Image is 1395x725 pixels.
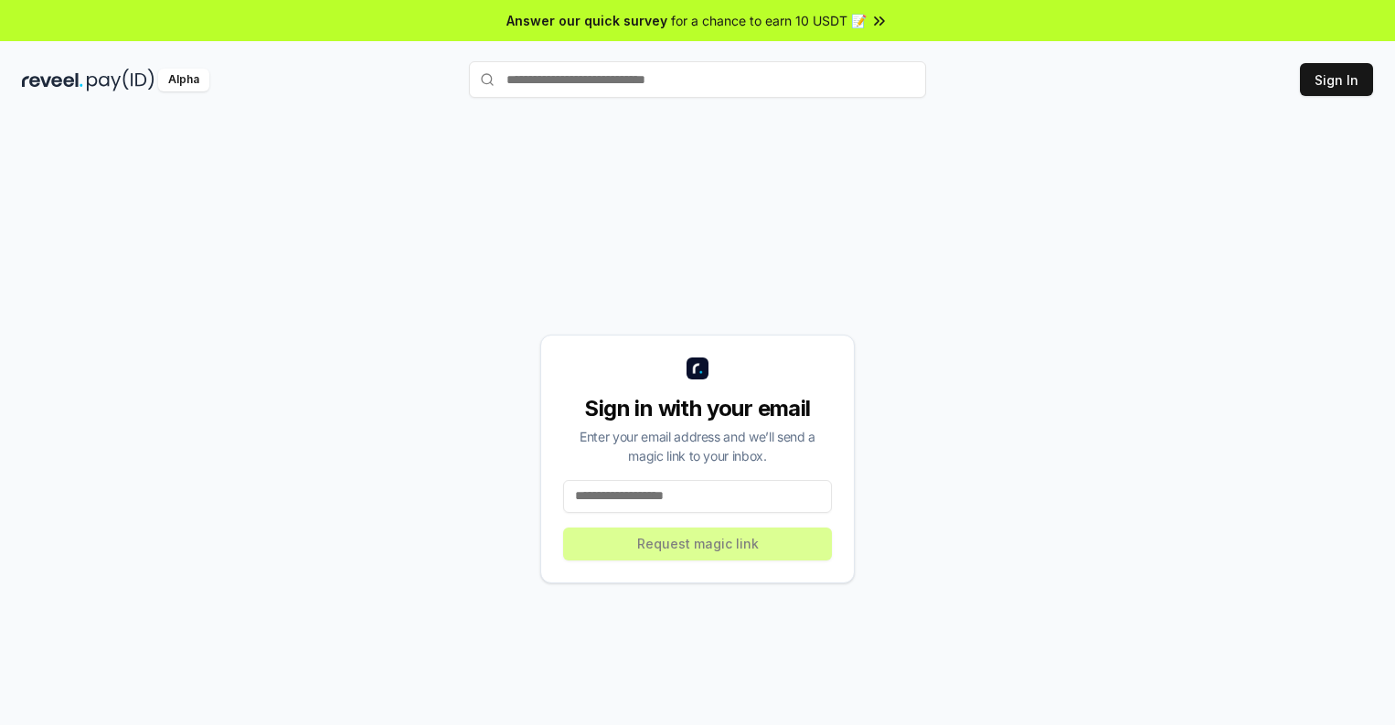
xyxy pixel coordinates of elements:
[671,11,867,30] span: for a chance to earn 10 USDT 📝
[22,69,83,91] img: reveel_dark
[687,357,708,379] img: logo_small
[506,11,667,30] span: Answer our quick survey
[563,427,832,465] div: Enter your email address and we’ll send a magic link to your inbox.
[158,69,209,91] div: Alpha
[1300,63,1373,96] button: Sign In
[563,394,832,423] div: Sign in with your email
[87,69,154,91] img: pay_id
